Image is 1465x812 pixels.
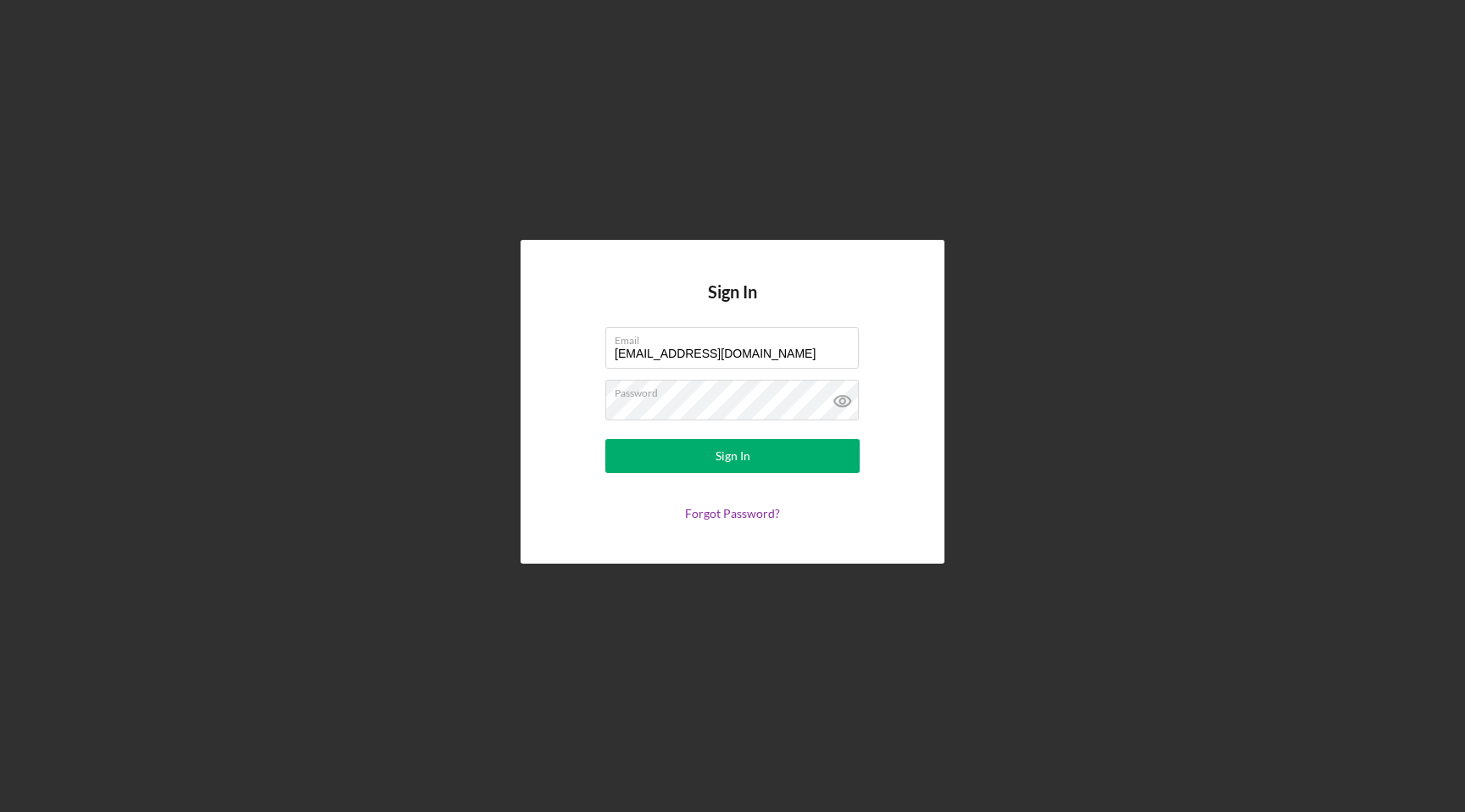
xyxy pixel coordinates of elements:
[615,381,859,399] label: Password
[716,439,750,473] div: Sign In
[615,328,859,347] label: Email
[708,282,757,327] h4: Sign In
[685,506,780,520] a: Forgot Password?
[605,439,860,473] button: Sign In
